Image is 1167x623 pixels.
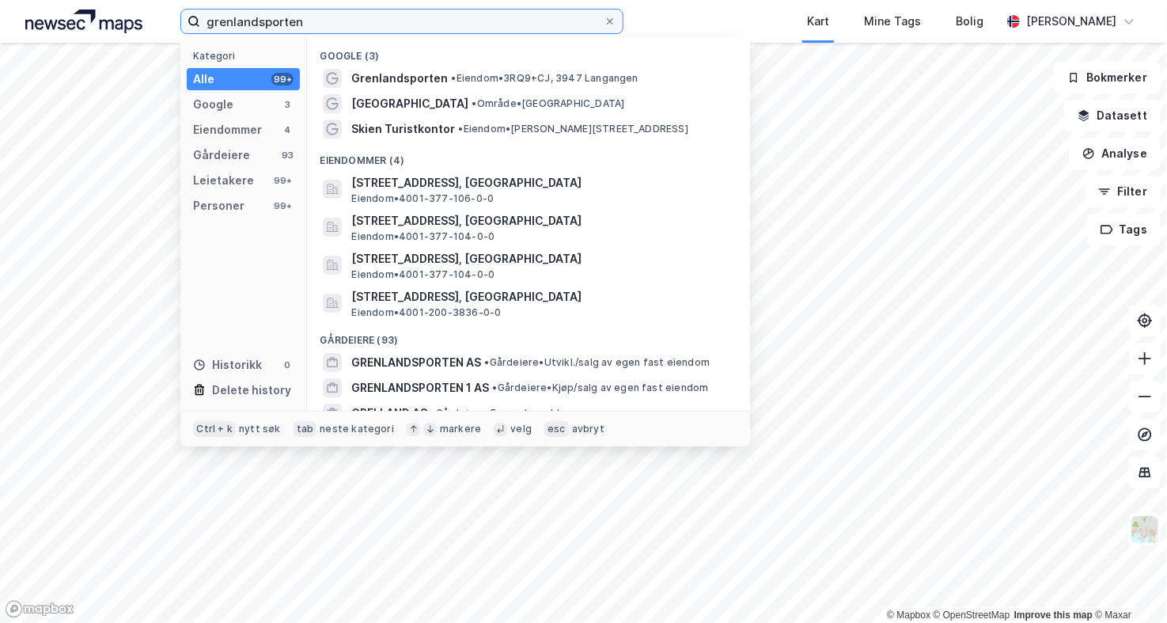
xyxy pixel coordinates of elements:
div: velg [510,423,532,435]
div: Kontrollprogram for chat [1088,547,1167,623]
div: Ctrl + k [193,421,236,437]
div: Leietakere [193,171,254,190]
div: 99+ [271,73,294,85]
button: Analyse [1069,138,1161,169]
div: Eiendommer [193,120,262,139]
span: Grenlandsporten [351,69,448,88]
span: [STREET_ADDRESS], [GEOGRAPHIC_DATA] [351,249,731,268]
span: [STREET_ADDRESS], [GEOGRAPHIC_DATA] [351,287,731,306]
input: Søk på adresse, matrikkel, gårdeiere, leietakere eller personer [200,9,604,33]
span: Område • [GEOGRAPHIC_DATA] [472,97,624,110]
button: Datasett [1064,100,1161,131]
div: markere [440,423,481,435]
a: Improve this map [1014,610,1093,621]
div: avbryt [572,423,604,435]
button: Bokmerker [1054,62,1161,93]
div: 99+ [271,199,294,212]
span: Eiendom • 3RQ9+CJ, 3947 Langangen [451,72,638,85]
div: [PERSON_NAME] [1026,12,1116,31]
span: Eiendom • 4001-377-104-0-0 [351,230,494,243]
span: • [484,356,489,368]
span: Eiendom • 4001-377-104-0-0 [351,268,494,281]
span: • [458,123,463,135]
span: GRENLANDSPORTEN AS [351,353,481,372]
span: Gårdeiere • Kjøp/salg av egen fast eiendom [492,382,708,394]
span: GRELLAND AS [351,404,427,423]
div: 0 [281,359,294,371]
div: neste kategori [320,423,394,435]
div: Personer [193,196,244,215]
button: Tags [1087,214,1161,245]
span: Skien Turistkontor [351,120,455,139]
span: Gårdeiere • Utvikl./salg av egen fast eiendom [484,356,710,369]
span: [GEOGRAPHIC_DATA] [351,94,468,113]
a: OpenStreetMap [934,610,1010,621]
div: nytt søk [239,423,281,435]
div: Historikk [193,355,262,374]
div: Bolig [956,12,983,31]
div: Eiendommer (4) [307,142,750,170]
span: • [430,407,435,419]
button: Filter [1085,176,1161,207]
span: [STREET_ADDRESS], [GEOGRAPHIC_DATA] [351,173,731,192]
a: Mapbox [887,610,930,621]
div: Mine Tags [864,12,921,31]
span: • [492,382,497,393]
div: Kart [807,12,829,31]
span: • [451,72,456,84]
div: 4 [281,123,294,136]
div: Kategori [193,50,300,62]
div: 99+ [271,174,294,187]
div: Alle [193,70,214,89]
span: [STREET_ADDRESS], [GEOGRAPHIC_DATA] [351,211,731,230]
span: GRENLANDSPORTEN 1 AS [351,378,489,397]
div: Delete history [212,381,291,400]
a: Mapbox homepage [5,600,74,618]
img: logo.a4113a55bc3d86da70a041830d287a7e.svg [25,9,142,33]
span: Eiendom • 4001-200-3836-0-0 [351,306,501,319]
iframe: Chat Widget [1088,547,1167,623]
div: tab [294,421,317,437]
span: • [472,97,476,109]
div: 93 [281,149,294,161]
span: Eiendom • [PERSON_NAME][STREET_ADDRESS] [458,123,688,135]
div: Google (3) [307,37,750,66]
div: Gårdeiere (93) [307,321,750,350]
div: Gårdeiere [193,146,250,165]
span: Gårdeiere • Engrosh. møbler [430,407,570,420]
img: Z [1130,515,1160,545]
div: esc [544,421,569,437]
div: 3 [281,98,294,111]
div: Google [193,95,233,114]
span: Eiendom • 4001-377-106-0-0 [351,192,494,205]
